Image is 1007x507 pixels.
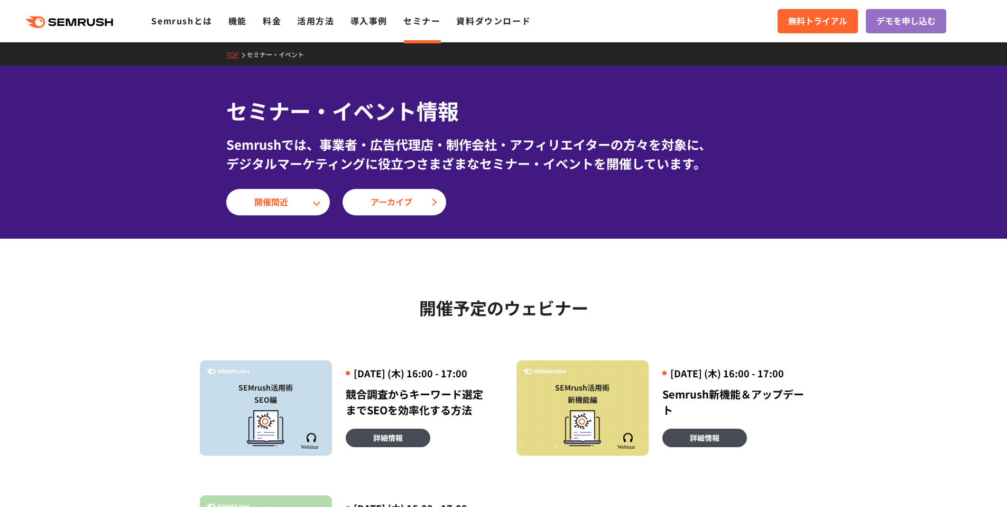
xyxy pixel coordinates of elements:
a: Semrushとは [151,14,212,27]
div: SEMrush活用術 SEO編 [205,382,327,406]
a: 導入事例 [350,14,387,27]
div: Semrush新機能＆アップデート [662,386,808,418]
a: 料金 [263,14,281,27]
a: 開催間近 [226,189,330,215]
span: アーカイブ [371,195,418,209]
div: SEMrush活用術 新機能編 [522,382,643,406]
a: 詳細情報 [346,429,430,447]
a: デモを申し込む [866,9,946,33]
h2: 開催予定のウェビナー [200,294,808,321]
div: [DATE] (木) 16:00 - 17:00 [346,367,491,380]
img: Semrush [300,433,322,449]
span: 詳細情報 [373,432,403,443]
a: 資料ダウンロード [456,14,531,27]
div: 競合調査からキーワード選定までSEOを効率化する方法 [346,386,491,418]
a: 機能 [228,14,247,27]
div: Semrushでは、事業者・広告代理店・制作会社・アフィリエイターの方々を対象に、 デジタルマーケティングに役立つさまざまなセミナー・イベントを開催しています。 [226,135,781,173]
a: アーカイブ [343,189,446,215]
a: TOP [226,50,247,59]
a: 活用方法 [297,14,334,27]
a: セミナー・イベント [247,50,312,59]
h1: セミナー・イベント情報 [226,95,781,126]
span: 詳細情報 [690,432,719,443]
div: [DATE] (木) 16:00 - 17:00 [662,367,808,380]
span: 無料トライアル [788,14,847,28]
img: Semrush [206,369,249,375]
a: 無料トライアル [778,9,858,33]
span: デモを申し込む [876,14,936,28]
img: Semrush [617,433,639,449]
img: Semrush [523,369,566,375]
a: 詳細情報 [662,429,747,447]
span: 開催間近 [254,195,302,209]
a: セミナー [403,14,440,27]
